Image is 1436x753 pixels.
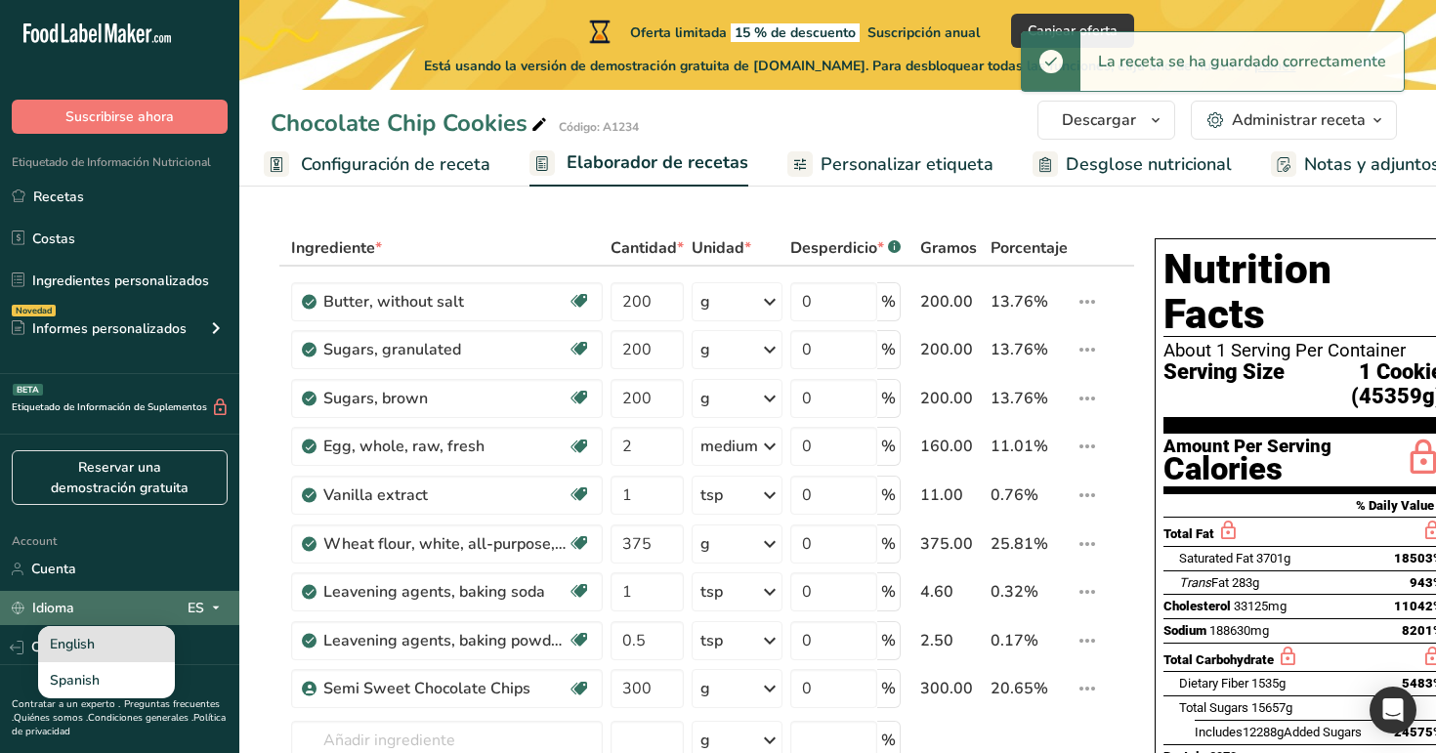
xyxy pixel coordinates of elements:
[424,56,1296,76] span: Está usando la versión de demostración gratuita de [DOMAIN_NAME]. Para desbloquear todas las func...
[1080,32,1404,91] div: La receta se ha guardado correctamente
[323,435,568,458] div: Egg, whole, raw, fresh
[1234,599,1287,613] span: 33125mg
[38,626,175,662] div: English
[12,697,220,725] a: Preguntas frecuentes .
[700,580,723,604] div: tsp
[700,435,758,458] div: medium
[991,387,1068,410] div: 13.76%
[1011,14,1134,48] button: Canjear oferta
[271,105,551,141] div: Chocolate Chip Cookies
[920,290,983,314] div: 200.00
[1232,575,1259,590] span: 283g
[1251,676,1286,690] span: 1535g
[1028,21,1118,41] span: Canjear oferta
[920,236,977,260] span: Gramos
[1163,652,1274,667] span: Total Carbohydrate
[1179,551,1253,565] span: Saturated Fat
[991,629,1068,652] div: 0.17%
[991,532,1068,556] div: 25.81%
[991,483,1068,507] div: 0.76%
[529,141,748,188] a: Elaborador de recetas
[920,532,983,556] div: 375.00
[920,629,983,652] div: 2.50
[1179,700,1248,715] span: Total Sugars
[1037,101,1175,140] button: Descargar
[731,23,860,42] span: 15 % de descuento
[1163,455,1331,483] div: Calories
[1163,360,1285,408] span: Serving Size
[867,23,980,42] span: Suscripción anual
[920,580,983,604] div: 4.60
[12,100,228,134] button: Suscribirse ahora
[1163,599,1231,613] span: Cholesterol
[12,450,228,505] a: Reservar una demostración gratuita
[1256,551,1290,565] span: 3701g
[264,143,490,187] a: Configuración de receta
[323,580,568,604] div: Leavening agents, baking soda
[700,532,710,556] div: g
[65,106,174,127] span: Suscribirse ahora
[920,677,983,700] div: 300.00
[790,236,901,260] div: Desperdicio
[991,236,1068,260] span: Porcentaje
[1370,687,1416,733] div: Open Intercom Messenger
[13,384,43,396] div: BETA
[1195,725,1362,739] span: Includes Added Sugars
[611,236,684,260] span: Cantidad
[12,591,74,625] a: Idioma
[1243,725,1284,739] span: 12288g
[920,338,983,361] div: 200.00
[323,677,568,700] div: Semi Sweet Chocolate Chips
[1251,700,1292,715] span: 15657g
[1062,108,1136,132] span: Descargar
[700,483,723,507] div: tsp
[692,236,751,260] span: Unidad
[291,236,382,260] span: Ingrediente
[991,580,1068,604] div: 0.32%
[585,20,980,43] div: Oferta limitada
[787,143,993,187] a: Personalizar etiqueta
[1179,575,1211,590] i: Trans
[323,483,568,507] div: Vanilla extract
[700,677,710,700] div: g
[1163,526,1214,541] span: Total Fat
[188,597,228,620] div: ES
[559,118,639,136] div: Código: A1234
[700,290,710,314] div: g
[12,697,120,711] a: Contratar a un experto .
[1033,143,1232,187] a: Desglose nutricional
[1066,151,1232,178] span: Desglose nutricional
[700,629,723,652] div: tsp
[323,290,568,314] div: Butter, without salt
[12,711,226,738] a: Política de privacidad
[323,387,568,410] div: Sugars, brown
[1179,676,1248,690] span: Dietary Fiber
[323,338,568,361] div: Sugars, granulated
[12,305,56,316] div: Novedad
[38,662,175,698] div: Spanish
[700,387,710,410] div: g
[920,435,983,458] div: 160.00
[14,711,88,725] a: Quiénes somos .
[12,318,187,339] div: Informes personalizados
[920,387,983,410] div: 200.00
[700,338,710,361] div: g
[991,338,1068,361] div: 13.76%
[1191,101,1397,140] button: Administrar receta
[567,149,748,176] span: Elaborador de recetas
[1163,438,1331,456] div: Amount Per Serving
[991,435,1068,458] div: 11.01%
[323,532,568,556] div: Wheat flour, white, all-purpose, self-rising, enriched
[88,711,193,725] a: Condiciones generales .
[323,629,568,652] div: Leavening agents, baking powder, low-sodium
[1232,108,1366,132] div: Administrar receta
[821,151,993,178] span: Personalizar etiqueta
[1163,623,1206,638] span: Sodium
[920,483,983,507] div: 11.00
[301,151,490,178] span: Configuración de receta
[991,290,1068,314] div: 13.76%
[700,729,710,752] div: g
[1209,623,1269,638] span: 188630mg
[991,677,1068,700] div: 20.65%
[1179,575,1229,590] span: Fat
